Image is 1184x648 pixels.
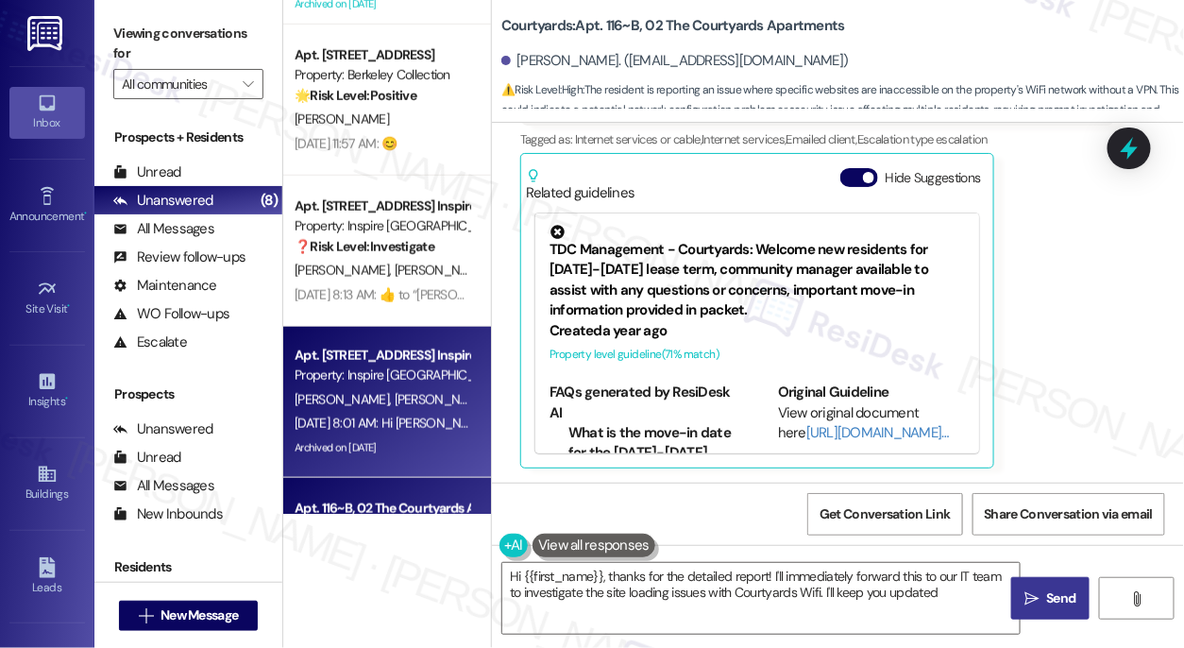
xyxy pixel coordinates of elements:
[113,191,213,211] div: Unanswered
[139,608,153,623] i: 
[161,605,238,625] span: New Message
[113,19,263,69] label: Viewing conversations for
[568,423,736,484] li: What is the move-in date for the [DATE]-[DATE] lease term?
[94,128,282,147] div: Prospects + Residents
[295,238,434,255] strong: ❓ Risk Level: Investigate
[113,476,214,496] div: All Messages
[113,419,213,439] div: Unanswered
[575,131,702,147] span: Internet services or cable ,
[526,168,635,203] div: Related guidelines
[119,601,259,631] button: New Message
[806,423,949,442] a: [URL][DOMAIN_NAME]…
[778,403,965,444] div: View original document here
[113,219,214,239] div: All Messages
[295,135,397,152] div: [DATE] 11:57 AM: 😊
[395,262,495,279] span: [PERSON_NAME]
[113,247,245,267] div: Review follow-ups
[295,45,469,65] div: Apt. [STREET_ADDRESS]
[886,168,981,188] label: Hide Suggestions
[295,391,395,408] span: [PERSON_NAME]
[501,80,1184,141] span: : The resident is reporting an issue where specific websites are inaccessible on the property's W...
[295,196,469,216] div: Apt. [STREET_ADDRESS] Inspire Homes [GEOGRAPHIC_DATA]
[520,126,1115,153] div: Tagged as:
[985,504,1153,524] span: Share Conversation via email
[295,499,469,519] div: Apt. 116~B, 02 The Courtyards Apartments
[501,16,845,36] b: Courtyards: Apt. 116~B, 02 The Courtyards Apartments
[113,448,181,468] div: Unread
[65,392,68,405] span: •
[84,207,87,220] span: •
[68,299,71,313] span: •
[501,82,583,97] strong: ⚠️ Risk Level: High
[502,563,1020,634] textarea: To enrich screen reader interactions, please activate Accessibility in Grammarly extension settings
[295,111,389,128] span: [PERSON_NAME]
[550,345,965,365] div: Property level guideline ( 71 % match)
[1129,591,1143,606] i: 
[9,87,85,138] a: Inbox
[501,51,849,71] div: [PERSON_NAME]. ([EMAIL_ADDRESS][DOMAIN_NAME])
[94,557,282,577] div: Residents
[94,384,282,404] div: Prospects
[295,346,469,366] div: Apt. [STREET_ADDRESS] Inspire Homes [GEOGRAPHIC_DATA]
[857,131,988,147] span: Escalation type escalation
[122,69,233,99] input: All communities
[1046,588,1075,608] span: Send
[395,391,489,408] span: [PERSON_NAME]
[295,216,469,236] div: Property: Inspire [GEOGRAPHIC_DATA]
[9,458,85,509] a: Buildings
[9,273,85,324] a: Site Visit •
[256,186,282,215] div: (8)
[113,504,223,524] div: New Inbounds
[1024,591,1039,606] i: 
[1011,577,1090,620] button: Send
[293,436,471,460] div: Archived on [DATE]
[113,333,187,352] div: Escalate
[550,383,731,421] b: FAQs generated by ResiDesk AI
[113,276,217,296] div: Maintenance
[9,552,85,603] a: Leads
[807,493,962,536] button: Get Conversation Link
[27,16,66,51] img: ResiDesk Logo
[295,262,395,279] span: [PERSON_NAME]
[295,65,469,85] div: Property: Berkeley Collection
[243,77,253,92] i: 
[295,87,416,104] strong: 🌟 Risk Level: Positive
[778,383,889,401] b: Original Guideline
[787,131,857,147] span: Emailed client ,
[973,493,1165,536] button: Share Conversation via email
[702,131,786,147] span: Internet services ,
[113,304,229,324] div: WO Follow-ups
[9,366,85,417] a: Insights •
[820,504,950,524] span: Get Conversation Link
[113,162,181,182] div: Unread
[295,366,469,385] div: Property: Inspire [GEOGRAPHIC_DATA]
[550,321,965,341] div: Created a year ago
[550,225,965,321] div: TDC Management - Courtyards: Welcome new residents for [DATE]-[DATE] lease term, community manage...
